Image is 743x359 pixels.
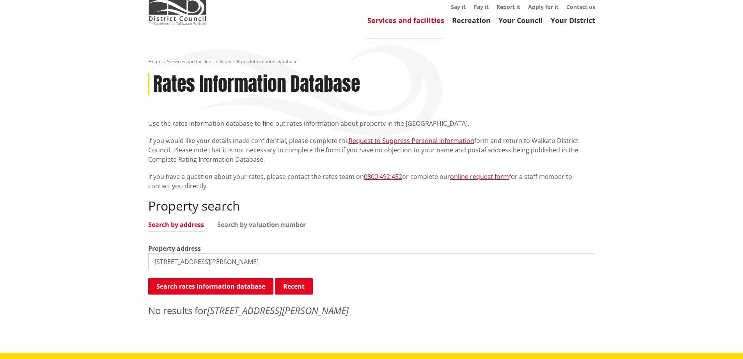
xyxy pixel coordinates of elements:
input: e.g. Duke Street NGARUAWAHIA [148,253,595,270]
a: 0800 492 452 [364,172,402,181]
p: Use the rates information database to find out rates information about property in the [GEOGRAPHI... [148,119,595,128]
a: Your Council [498,16,543,25]
label: Property address [148,244,201,253]
p: If you have a question about your rates, please contact the rates team on or complete our for a s... [148,172,595,191]
a: Services and facilities [367,16,444,25]
a: Search by address [148,221,204,228]
a: Request to Suppress Personal Information [349,136,474,145]
a: Say it [451,3,466,11]
a: Search by valuation number [217,221,306,228]
a: Report it [497,3,520,11]
a: Contact us [566,3,595,11]
h1: Rates Information Database [153,73,360,96]
a: Services and facilities [167,58,214,65]
h2: Property search [148,198,595,213]
iframe: Messenger Launcher [707,326,735,354]
a: Apply for it [528,3,559,11]
a: Recreation [452,16,491,25]
a: Home [148,58,161,65]
span: Rates Information Database [237,58,298,65]
nav: breadcrumb [148,59,595,65]
p: If you would like your details made confidential, please complete the form and return to Waikato ... [148,136,595,164]
p: No results for [148,304,595,318]
a: Rates [219,58,231,65]
button: Recent [275,278,313,295]
a: online request form [450,172,509,181]
em: [STREET_ADDRESS][PERSON_NAME] [207,304,349,317]
a: Pay it [473,3,489,11]
a: Your District [551,16,595,25]
button: Search rates information database [148,278,273,295]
